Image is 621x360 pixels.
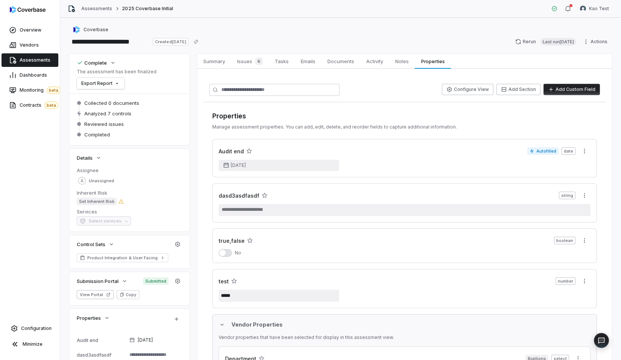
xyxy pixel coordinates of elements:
[578,275,591,287] button: More actions
[219,237,245,245] h3: true,false
[77,78,125,89] button: Export Report
[540,38,576,45] span: Last run [DATE]
[77,189,182,196] dt: Inherent Risk
[143,277,169,285] span: Submitted
[84,100,139,106] span: Collected 0 documents
[77,337,126,343] div: Audit end
[20,57,50,63] span: Assessments
[81,6,112,12] a: Assessments
[77,198,117,205] span: Set Inherent Risk
[77,208,182,215] dt: Services
[75,274,130,288] button: Submission Portal
[89,178,114,184] span: Unassigned
[47,86,61,94] span: beta
[3,322,57,335] a: Configuration
[212,111,597,121] h1: Properties
[418,56,448,66] span: Properties
[75,237,117,251] button: Control Sets
[3,337,57,352] button: Minimize
[219,160,339,171] button: [DATE]
[2,68,58,82] a: Dashboards
[77,278,119,284] span: Submission Portal
[126,332,185,348] button: [DATE]
[23,341,43,347] span: Minimize
[589,6,609,12] span: Kao Test
[554,237,575,244] span: boolean
[77,290,114,299] button: View Portal
[20,101,58,109] span: Contracts
[20,86,61,94] span: Monitoring
[363,56,386,66] span: Activity
[75,311,112,325] button: Properties
[298,56,318,66] span: Emails
[559,192,575,199] span: string
[527,147,559,155] span: Autofilled
[87,255,158,261] span: Product Integration & User Facing
[20,42,39,48] span: Vendors
[77,241,105,248] span: Control Sets
[231,162,246,168] span: [DATE]
[84,131,110,138] span: Completed
[2,38,58,52] a: Vendors
[200,56,228,66] span: Summary
[138,337,153,343] span: [DATE]
[75,56,118,70] button: Complete
[153,38,188,45] span: Created [DATE]
[219,147,244,155] h3: Audit end
[21,325,52,331] span: Configuration
[578,235,591,246] button: More actions
[77,352,126,358] div: dasd3asdfasdf
[117,290,139,299] button: Copy
[255,57,263,65] span: 6
[122,6,173,12] span: 2025 Coverbase Initial
[562,147,575,155] span: date
[324,56,357,66] span: Documents
[578,190,591,201] button: More actions
[556,277,575,285] span: number
[77,167,182,174] dt: Assignee
[84,110,131,117] span: Analyzed 7 controls
[496,84,540,95] button: Add Section
[189,35,203,48] button: Copy link
[20,27,41,33] span: Overview
[511,36,581,47] button: RerunLast run[DATE]
[71,23,111,36] button: https://coverbase.ai/Coverbase
[2,83,58,97] a: Monitoringbeta
[581,36,612,47] button: Actions
[84,121,124,127] span: Reviewed issues
[77,69,157,75] p: The assessment has been finalized
[2,53,58,67] a: Assessments
[2,23,58,37] a: Overview
[219,277,229,285] h3: test
[219,334,591,340] p: Vendor properties that have been selected for display in this assessment view.
[578,145,591,157] button: More actions
[543,84,600,95] button: Add Custom Field
[84,27,108,33] span: Coverbase
[442,84,493,95] button: Configure View
[212,124,597,130] p: Manage assessment properties. You can add, edit, delete, and reorder fields to capture additional...
[77,253,168,262] a: Product Integration & User Facing
[575,3,613,14] button: Kao Test avatarKao Test
[272,56,292,66] span: Tasks
[44,101,58,109] span: beta
[580,6,586,12] img: Kao Test avatar
[75,151,104,165] button: Details
[219,192,259,200] h3: dasd3asdfasdf
[228,321,591,328] h2: Vendor Properties
[392,56,412,66] span: Notes
[235,250,241,256] span: No
[77,59,107,66] div: Complete
[2,98,58,112] a: Contractsbeta
[77,154,93,161] span: Details
[77,315,101,321] span: Properties
[10,6,46,14] img: logo-D7KZi-bG.svg
[234,56,266,67] span: Issues
[20,72,47,78] span: Dashboards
